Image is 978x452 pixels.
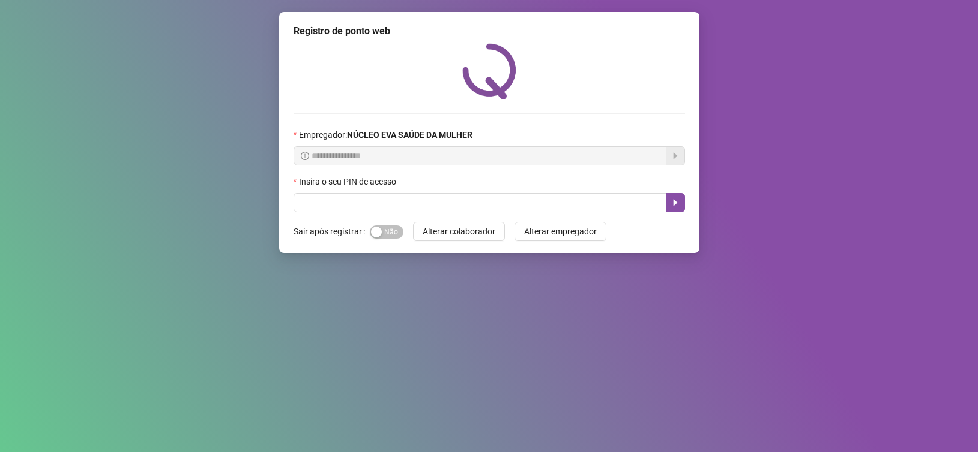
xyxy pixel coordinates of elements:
[671,198,680,207] span: caret-right
[301,152,309,160] span: info-circle
[524,225,597,238] span: Alterar empregador
[299,128,472,141] span: Empregador :
[423,225,495,238] span: Alterar colaborador
[347,130,472,140] strong: NÚCLEO EVA SAÚDE DA MULHER
[294,24,685,38] div: Registro de ponto web
[294,222,370,241] label: Sair após registrar
[515,222,606,241] button: Alterar empregador
[462,43,516,99] img: QRPoint
[413,222,505,241] button: Alterar colaborador
[294,175,404,188] label: Insira o seu PIN de acesso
